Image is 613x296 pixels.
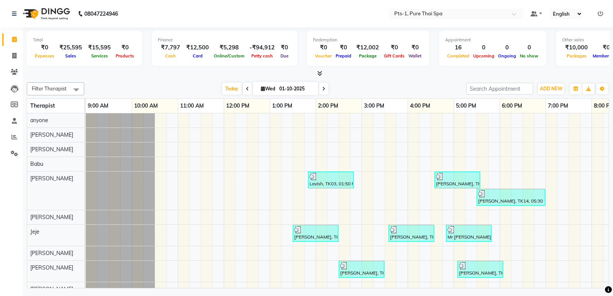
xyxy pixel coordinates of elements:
div: Redemption [313,37,423,43]
div: [PERSON_NAME], TK13, 05:05 PM-06:05 PM, INTENSE MUSCLE THERAPY 60min. [458,262,502,276]
div: ₹25,595 [56,43,85,52]
a: 10:00 AM [132,100,160,111]
span: [PERSON_NAME] [30,264,73,271]
div: 0 [518,43,540,52]
span: [PERSON_NAME] [30,131,73,138]
div: ₹0 [406,43,423,52]
a: 2:00 PM [316,100,340,111]
span: Packages [565,53,588,59]
span: Wallet [406,53,423,59]
span: Due [279,53,290,59]
span: [PERSON_NAME] [30,175,73,182]
span: Services [89,53,110,59]
span: Products [114,53,136,59]
input: 2025-10-01 [277,83,315,95]
div: ₹0 [33,43,56,52]
div: 16 [445,43,471,52]
div: ₹15,595 [85,43,114,52]
div: 0 [496,43,518,52]
div: Finance [158,37,291,43]
span: Petty cash [249,53,275,59]
span: Voucher [313,53,334,59]
a: 1:00 PM [270,100,294,111]
div: ₹7,797 [158,43,183,52]
span: Completed [445,53,471,59]
div: [PERSON_NAME], TK05, 02:30 PM-03:30 PM, INTENSE MUSCLE THERAPY 60min. [339,262,384,276]
a: 4:00 PM [408,100,432,111]
div: [PERSON_NAME], TK09, 04:35 PM-05:35 PM, SWEDISH THERAPY 60min. [435,173,479,187]
span: Babu [30,160,43,167]
div: Total [33,37,136,43]
div: ₹0 [278,43,291,52]
span: anyone [30,117,48,124]
div: Mr [PERSON_NAME], TK10, 04:50 PM-05:50 PM, ROYAL SIGNATURE 60min. [447,226,491,240]
div: 0 [471,43,496,52]
span: Expenses [33,53,56,59]
a: 6:00 PM [500,100,524,111]
span: No show [518,53,540,59]
span: [PERSON_NAME] [30,286,73,293]
a: 9:00 AM [86,100,110,111]
span: Prepaid [334,53,353,59]
div: ₹5,298 [212,43,246,52]
div: [PERSON_NAME], TK02, 01:30 PM-02:30 PM, [DEMOGRAPHIC_DATA] THERAPY 60min. [293,226,338,240]
div: [PERSON_NAME], TK08, 03:35 PM-04:35 PM, AROMA THERAPY 60min [389,226,433,240]
span: Therapist [30,102,55,109]
div: Lavish, TK03, 01:50 PM-02:50 PM, SWEDISH THERAPY 60min. [309,173,353,187]
span: Ongoing [496,53,518,59]
div: [PERSON_NAME], TK14, 05:30 PM-07:00 PM, INTENSE MUSCLE THERAPY 90min. [477,190,544,204]
input: Search Appointment [466,83,533,95]
span: [PERSON_NAME] [30,214,73,221]
span: ADD NEW [540,86,562,92]
div: -₹94,912 [246,43,278,52]
b: 08047224946 [84,3,118,25]
img: logo [20,3,72,25]
span: Jeje [30,228,39,235]
span: Card [191,53,205,59]
span: Gift Cards [382,53,406,59]
span: [PERSON_NAME] [30,146,73,153]
div: ₹10,000 [562,43,591,52]
span: Cash [163,53,178,59]
span: Online/Custom [212,53,246,59]
a: 12:00 PM [224,100,251,111]
div: ₹0 [313,43,334,52]
a: 3:00 PM [362,100,386,111]
span: Package [357,53,379,59]
div: ₹12,002 [353,43,382,52]
span: Wed [259,86,277,92]
span: [PERSON_NAME] [30,250,73,257]
span: Today [222,83,241,95]
a: 11:00 AM [178,100,206,111]
button: ADD NEW [538,83,564,94]
div: ₹0 [334,43,353,52]
div: ₹0 [114,43,136,52]
span: Upcoming [471,53,496,59]
div: ₹12,500 [183,43,212,52]
span: Sales [63,53,78,59]
span: Filter Therapist [32,85,67,92]
a: 7:00 PM [546,100,570,111]
div: Appointment [445,37,540,43]
a: 5:00 PM [454,100,478,111]
div: ₹0 [382,43,406,52]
